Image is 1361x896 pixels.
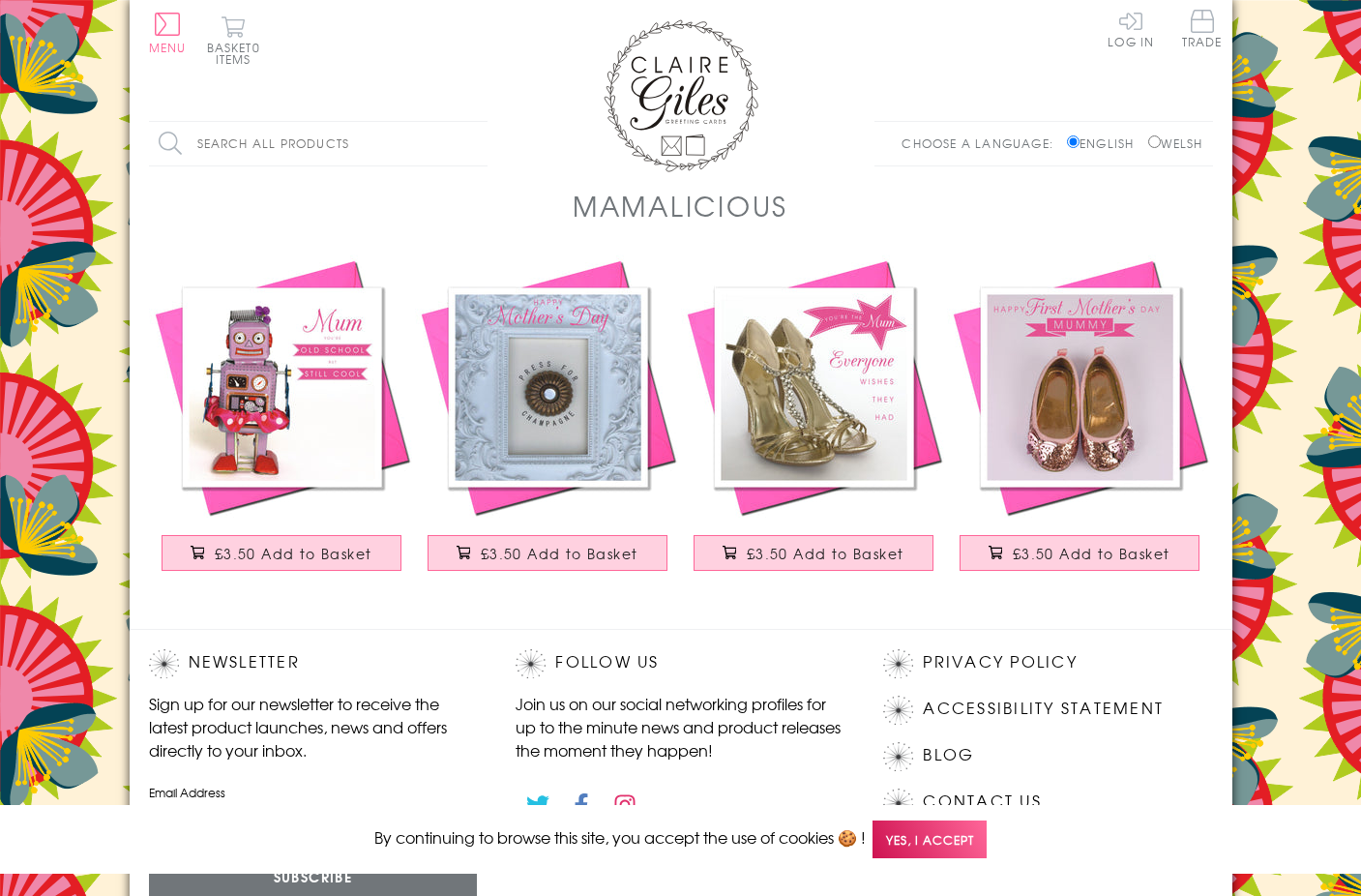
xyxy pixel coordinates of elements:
button: £3.50 Add to Basket [960,535,1199,571]
a: Mother's Day Card, Cute Robot, Old School, Still Cool £3.50 Add to Basket [149,254,415,590]
p: Join us on our social networking profiles for up to the minute news and product releases the mome... [516,692,844,762]
span: Menu [149,39,187,56]
label: English [1067,134,1143,152]
input: English [1067,135,1080,148]
label: Welsh [1148,134,1203,152]
img: Mother's Day Card, Shoes, Mum everyone wishes they had [681,254,947,521]
span: £3.50 Add to Basket [481,544,638,563]
a: Trade [1182,10,1223,51]
label: Email Address [149,784,478,801]
a: Log In [1108,10,1154,47]
input: Search [468,122,488,165]
a: Accessibility Statement [923,696,1164,722]
a: Blog [923,742,974,768]
a: Mother's Day Card, Call for Love, Press for Champagne £3.50 Add to Basket [415,254,681,590]
a: Mother's Day Card, Shoes, Mum everyone wishes they had £3.50 Add to Basket [681,254,947,590]
button: £3.50 Add to Basket [428,535,667,571]
p: Choose a language: [902,134,1063,152]
a: Privacy Policy [923,649,1077,675]
span: Yes, I accept [873,821,987,858]
input: Welsh [1148,135,1161,148]
a: Mother's Day Card, Glitter Shoes, First Mother's Day £3.50 Add to Basket [947,254,1213,590]
button: £3.50 Add to Basket [162,535,401,571]
h2: Follow Us [516,649,844,678]
button: £3.50 Add to Basket [694,535,933,571]
span: £3.50 Add to Basket [1013,544,1170,563]
a: Contact Us [923,789,1041,815]
span: 0 items [216,39,260,68]
button: Basket0 items [207,15,260,65]
input: Search all products [149,122,488,165]
img: Mother's Day Card, Glitter Shoes, First Mother's Day [947,254,1213,521]
img: Claire Giles Greetings Cards [604,19,758,172]
h2: Newsletter [149,649,478,678]
span: £3.50 Add to Basket [747,544,904,563]
span: Trade [1182,10,1223,47]
img: Mother's Day Card, Call for Love, Press for Champagne [415,254,681,521]
button: Menu [149,13,187,53]
span: £3.50 Add to Basket [215,544,372,563]
p: Sign up for our newsletter to receive the latest product launches, news and offers directly to yo... [149,692,478,762]
h1: Mamalicious [573,186,788,225]
img: Mother's Day Card, Cute Robot, Old School, Still Cool [149,254,415,521]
